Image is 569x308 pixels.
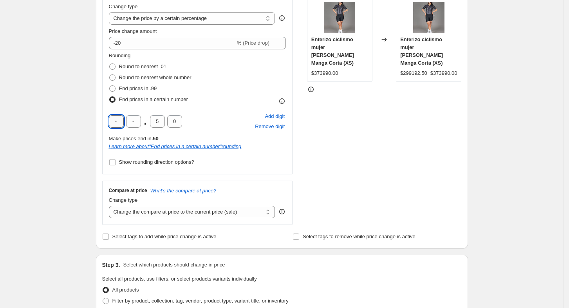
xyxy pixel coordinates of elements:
span: Round to nearest whole number [119,74,191,80]
button: What's the compare at price? [150,188,217,194]
button: Add placeholder [264,111,286,121]
span: End prices in a certain number [119,96,188,102]
span: Select all products, use filters, or select products variants individually [102,276,257,282]
span: All products [112,287,139,293]
span: Change type [109,197,138,203]
i: Learn more about " End prices in a certain number " rounding [109,143,242,149]
input: ﹡ [126,115,141,128]
span: Show rounding direction options? [119,159,194,165]
div: help [278,208,286,216]
span: Enterizo ciclismo mujer [PERSON_NAME] Manga Corta (XS) [311,36,354,66]
span: End prices in .99 [119,85,157,91]
span: Add digit [265,112,285,120]
span: . [143,115,148,128]
input: ﹡ [167,115,182,128]
span: Round to nearest .01 [119,63,166,69]
div: help [278,14,286,22]
span: Remove digit [255,123,285,130]
span: Make prices end in [109,136,159,141]
span: Filter by product, collection, tag, vendor, product type, variant title, or inventory [112,298,289,304]
img: enterizonixmangacortafrente_80x.jpg [324,2,355,33]
span: Change type [109,4,138,9]
div: $299192.50 [400,69,427,77]
button: Remove placeholder [254,121,286,132]
b: .50 [152,136,159,141]
strike: $373990.00 [430,69,457,77]
h3: Compare at price [109,187,147,194]
h2: Step 3. [102,261,120,269]
input: -15 [109,37,235,49]
a: Learn more about"End prices in a certain number"rounding [109,143,242,149]
span: Select tags to add while price change is active [112,234,217,239]
p: Select which products should change in price [123,261,225,269]
span: % (Price drop) [237,40,269,46]
div: $373990.00 [311,69,338,77]
span: Price change amount [109,28,157,34]
span: Select tags to remove while price change is active [303,234,415,239]
span: Enterizo ciclismo mujer [PERSON_NAME] Manga Corta (XS) [400,36,443,66]
img: enterizonixmangacortafrente_80x.jpg [413,2,444,33]
span: Rounding [109,53,131,58]
input: ﹡ [109,115,124,128]
input: ﹡ [150,115,165,128]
